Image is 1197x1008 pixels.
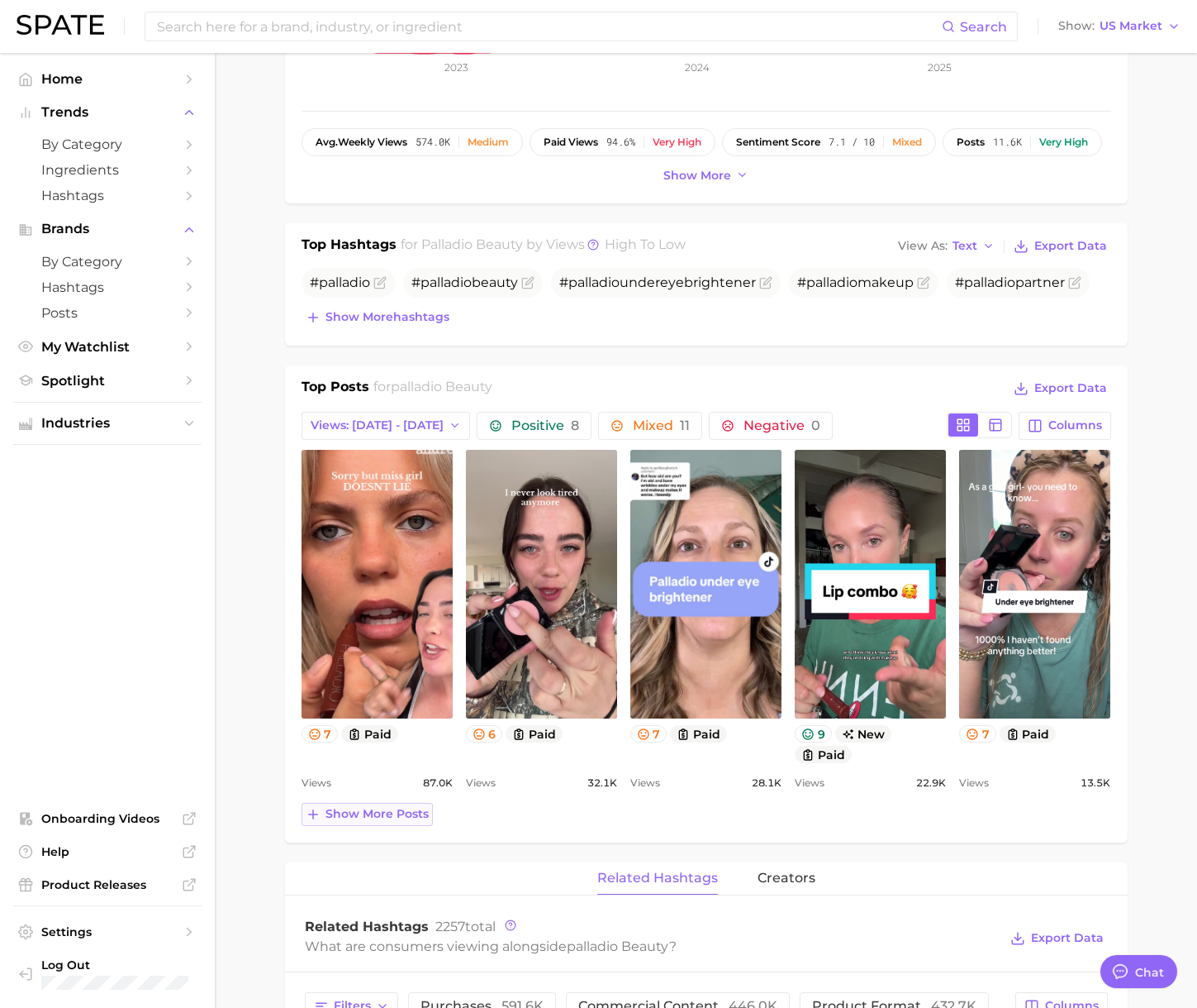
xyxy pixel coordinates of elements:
[806,275,857,290] span: palladio
[421,236,523,252] span: palladio beauty
[316,136,338,148] abbr: average
[544,136,598,148] span: paid views
[41,958,192,972] span: Log Out
[521,276,534,289] button: Flag as miscategorized or irrelevant
[1019,412,1110,440] button: Columns
[597,871,718,886] span: related hashtags
[892,136,922,148] div: Mixed
[401,235,686,258] h2: for by Views
[916,773,946,793] span: 22.9k
[435,919,496,934] span: total
[444,61,468,74] tspan: 2023
[41,844,173,859] span: Help
[435,919,465,934] span: 2257
[811,418,820,433] span: 0
[752,773,781,793] span: 28.1k
[960,19,1007,35] span: Search
[41,71,173,87] span: Home
[736,136,820,148] span: sentiment score
[630,773,660,793] span: Views
[898,241,948,251] span: View As
[41,162,173,178] span: Ingredients
[416,136,450,148] span: 574.0k
[511,419,579,432] span: Positive
[13,275,202,300] a: Hashtags
[653,136,701,148] div: Very high
[13,249,202,275] a: by Category
[571,418,579,433] span: 8
[13,953,202,995] a: Log out. Currently logged in with e-mail leon@palladiobeauty.com.
[1034,381,1107,395] span: Export Data
[305,935,999,958] div: What are consumers viewing alongside ?
[13,839,202,864] a: Help
[795,773,824,793] span: Views
[835,725,892,743] span: new
[17,15,104,35] img: SPATE
[466,725,503,743] button: 6
[13,368,202,394] a: Spotlight
[13,872,202,897] a: Product Releases
[391,379,492,394] span: palladio beauty
[759,276,772,289] button: Flag as miscategorized or irrelevant
[325,807,429,821] span: Show more posts
[1009,235,1110,258] button: Export Data
[606,136,635,148] span: 94.6%
[952,241,977,251] span: Text
[41,279,173,295] span: Hashtags
[927,61,951,74] tspan: 2025
[829,136,875,148] span: 7.1 / 10
[373,377,492,402] h2: for
[758,871,815,886] span: creators
[659,165,753,187] button: Show more
[722,128,936,156] button: sentiment score7.1 / 10Mixed
[155,12,942,41] input: Search here for a brand, industry, or ingredient
[41,373,173,389] span: Spotlight
[316,136,407,148] span: weekly views
[302,377,369,402] h1: Top Posts
[302,306,454,329] button: Show morehashtags
[568,275,620,290] span: palladio
[567,939,669,954] span: palladio beauty
[959,725,996,743] button: 7
[917,276,930,289] button: Flag as miscategorized or irrelevant
[41,877,173,892] span: Product Releases
[13,411,202,436] button: Industries
[1006,927,1107,950] button: Export Data
[993,136,1022,148] span: 11.6k
[957,136,985,148] span: posts
[466,773,496,793] span: Views
[302,773,331,793] span: Views
[468,136,509,148] div: Medium
[559,275,756,290] span: # undereyebrightener
[41,222,173,236] span: Brands
[13,157,202,183] a: Ingredients
[13,217,202,241] button: Brands
[797,275,914,290] span: # makeup
[587,773,617,793] span: 32.1k
[41,416,173,431] span: Industries
[472,275,518,290] span: beauty
[302,803,433,826] button: Show more posts
[955,275,1065,290] span: # partner
[964,275,1015,290] span: palladio
[41,339,173,355] span: My Watchlist
[41,188,173,203] span: Hashtags
[41,105,173,120] span: Trends
[1100,21,1162,31] span: US Market
[1068,276,1081,289] button: Flag as miscategorized or irrelevant
[13,100,202,125] button: Trends
[341,725,398,743] button: paid
[302,725,339,743] button: 7
[1058,21,1095,31] span: Show
[13,806,202,831] a: Onboarding Videos
[13,300,202,326] a: Posts
[894,236,1000,257] button: View AsText
[663,169,731,183] span: Show more
[373,276,387,289] button: Flag as miscategorized or irrelevant
[1048,418,1102,432] span: Columns
[1081,773,1110,793] span: 13.5k
[1031,931,1104,945] span: Export Data
[41,254,173,270] span: by Category
[325,310,449,324] span: Show more hashtags
[1000,725,1057,743] button: paid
